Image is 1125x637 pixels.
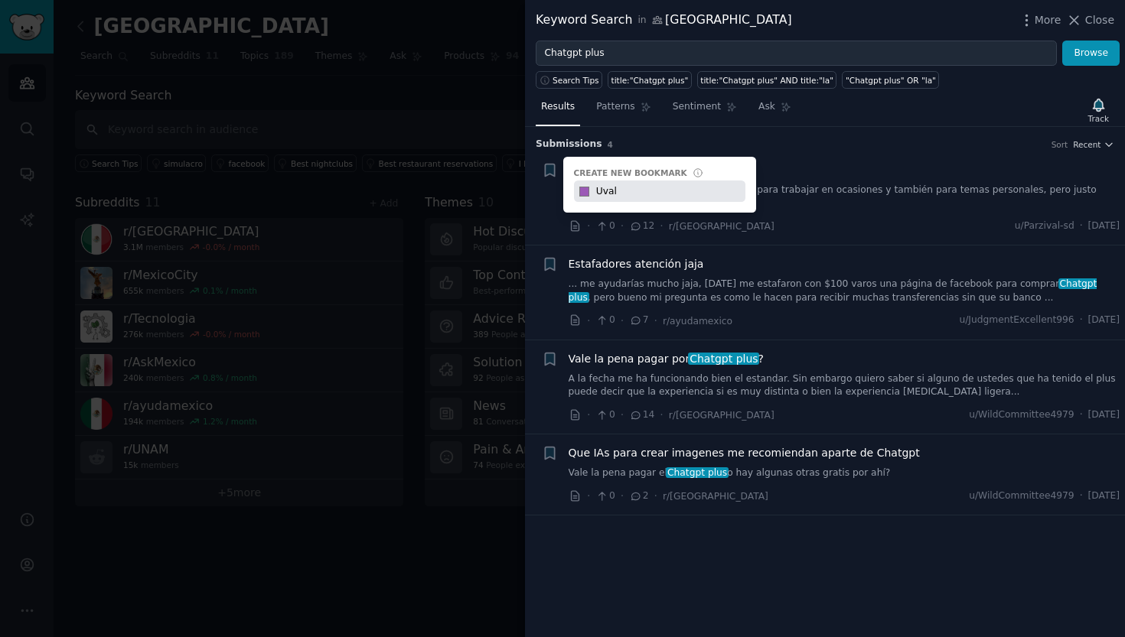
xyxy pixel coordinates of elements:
[1088,219,1120,233] span: [DATE]
[611,75,689,86] div: title:"Chatgpt plus"
[1080,314,1083,327] span: ·
[608,71,692,89] a: title:"Chatgpt plus"
[1073,139,1101,150] span: Recent
[569,184,1120,210] a: Vale la pena pagarChatgpt plus? Lo uso para trabajar en ocasiones y también para temas personales...
[1073,139,1114,150] button: Recent
[1088,408,1120,422] span: [DATE]
[1035,12,1061,28] span: More
[536,71,602,89] button: Search Tips
[569,466,1120,480] a: Vale la pena pagar elChatgpt pluso hay algunas otras gratis por ahí?
[629,489,648,503] span: 2
[1066,12,1114,28] button: Close
[969,489,1074,503] span: u/WildCommittee4979
[969,408,1074,422] span: u/WildCommittee4979
[669,221,774,232] span: r/[GEOGRAPHIC_DATA]
[1080,408,1083,422] span: ·
[608,140,613,149] span: 4
[667,95,742,126] a: Sentiment
[666,467,729,478] span: Chatgpt plus
[629,219,654,233] span: 12
[621,407,624,423] span: ·
[595,314,615,327] span: 0
[574,167,687,178] div: Create new bookmark
[621,488,624,504] span: ·
[569,278,1097,303] span: Chatgpt plus
[553,75,599,86] span: Search Tips
[1080,489,1083,503] span: ·
[587,218,590,234] span: ·
[536,95,580,126] a: Results
[654,313,657,329] span: ·
[536,138,602,151] span: Submission s
[758,100,775,114] span: Ask
[1088,113,1109,124] div: Track
[569,445,920,461] a: Que IAs para crear imagenes me recomiendan aparte de Chatgpt
[621,218,624,234] span: ·
[1052,139,1068,150] div: Sort
[536,41,1057,67] input: Try a keyword related to your business
[753,95,797,126] a: Ask
[669,410,774,421] span: r/[GEOGRAPHIC_DATA]
[700,75,833,86] div: title:"Chatgpt plus" AND title:"la"
[846,75,936,86] div: "Chatgpt plus" OR "la"
[1019,12,1061,28] button: More
[629,408,654,422] span: 14
[587,313,590,329] span: ·
[1062,41,1120,67] button: Browse
[569,256,704,272] a: Estafadores atención jaja
[663,316,732,327] span: r/ayudamexico
[663,491,768,502] span: r/[GEOGRAPHIC_DATA]
[697,71,837,89] a: title:"Chatgpt plus" AND title:"la"
[587,407,590,423] span: ·
[660,407,663,423] span: ·
[673,100,721,114] span: Sentiment
[660,218,663,234] span: ·
[1015,219,1074,233] span: u/Parzival-sd
[1088,489,1120,503] span: [DATE]
[688,353,759,365] span: Chatgpt plus
[1085,12,1114,28] span: Close
[595,489,615,503] span: 0
[637,14,646,28] span: in
[536,11,792,30] div: Keyword Search [GEOGRAPHIC_DATA]
[569,278,1120,304] a: ... me ayudarías mucho jaja, [DATE] me estafaron con $100 varos una página de facebook para compr...
[591,95,656,126] a: Patterns
[569,372,1120,399] a: A la fecha me ha funcionando bien el estandar. Sin embargo quiero saber si alguno de ustedes que ...
[595,408,615,422] span: 0
[596,100,634,114] span: Patterns
[959,314,1074,327] span: u/JudgmentExcellent996
[593,180,745,202] input: Name bookmark
[587,488,590,504] span: ·
[629,314,648,327] span: 7
[569,351,765,367] span: Vale la pena pagar por ?
[1080,219,1083,233] span: ·
[621,313,624,329] span: ·
[1088,314,1120,327] span: [DATE]
[541,100,575,114] span: Results
[569,351,765,367] a: Vale la pena pagar porChatgpt plus?
[1083,94,1114,126] button: Track
[842,71,939,89] a: "Chatgpt plus" OR "la"
[654,488,657,504] span: ·
[595,219,615,233] span: 0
